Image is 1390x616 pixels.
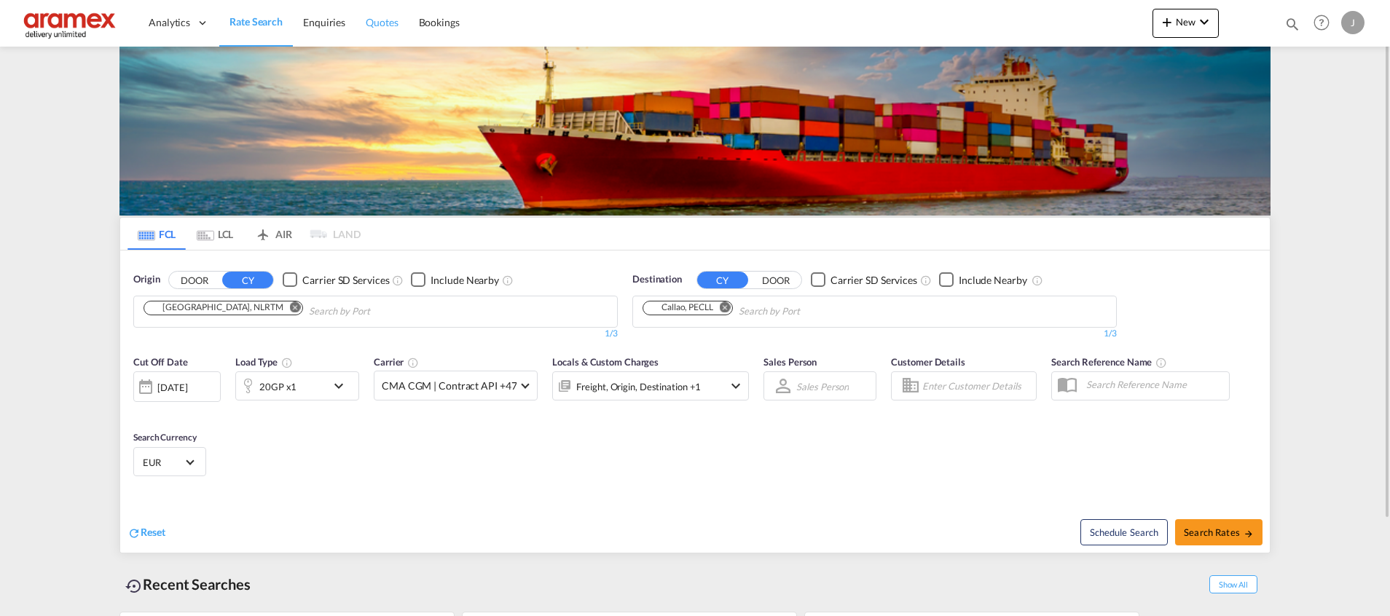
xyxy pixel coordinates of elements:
div: 20GP x1icon-chevron-down [235,371,359,400]
div: Press delete to remove this chip. [149,301,286,314]
md-icon: Unchecked: Ignores neighbouring ports when fetching rates.Checked : Includes neighbouring ports w... [502,275,514,286]
div: Carrier SD Services [831,273,917,288]
div: Press delete to remove this chip. [648,301,716,314]
md-pagination-wrapper: Use the left and right arrow keys to navigate between tabs [127,218,361,250]
span: Origin [133,272,160,287]
div: J [1341,11,1365,34]
span: Bookings [419,16,460,28]
span: Carrier [374,356,419,368]
div: Carrier SD Services [302,273,389,288]
button: Search Ratesicon-arrow-right [1175,519,1263,545]
button: CY [697,272,748,288]
input: Chips input. [739,300,877,323]
md-icon: icon-chevron-down [1195,13,1213,31]
div: icon-magnify [1284,16,1300,38]
div: icon-refreshReset [127,525,165,541]
span: Customer Details [891,356,965,368]
md-chips-wrap: Chips container. Use arrow keys to select chips. [640,296,883,323]
md-icon: icon-information-outline [281,357,293,368]
md-icon: icon-backup-restore [125,577,143,595]
md-icon: icon-chevron-down [330,377,355,395]
md-checkbox: Checkbox No Ink [283,272,389,288]
md-icon: The selected Trucker/Carrierwill be displayed in the rate results If the rates are from another f... [407,357,419,368]
span: Reset [141,526,165,538]
md-checkbox: Checkbox No Ink [811,272,917,288]
span: Search Currency [133,432,197,443]
div: Include Nearby [431,273,499,288]
md-icon: Your search will be saved by the below given name [1155,357,1167,368]
span: Quotes [366,16,398,28]
button: icon-plus 400-fgNewicon-chevron-down [1153,9,1219,38]
md-datepicker: Select [133,400,144,420]
button: DOOR [169,272,220,288]
button: CY [222,272,273,288]
span: Destination [632,272,682,287]
div: 1/3 [133,328,618,340]
span: Cut Off Date [133,356,188,368]
md-icon: icon-refresh [127,526,141,540]
span: CMA CGM | Contract API +47 [382,379,517,393]
md-icon: icon-chevron-down [727,377,745,395]
input: Chips input. [309,300,447,323]
button: Note: By default Schedule search will only considerorigin ports, destination ports and cut off da... [1080,519,1168,545]
md-checkbox: Checkbox No Ink [411,272,499,288]
span: New [1158,16,1213,28]
span: Sales Person [763,356,817,368]
span: Rate Search [229,15,283,28]
md-icon: Unchecked: Ignores neighbouring ports when fetching rates.Checked : Includes neighbouring ports w... [1032,275,1043,286]
div: Callao, PECLL [648,301,713,314]
md-select: Select Currency: € EUREuro [141,451,198,473]
button: Remove [280,301,302,316]
input: Enter Customer Details [922,375,1032,397]
md-checkbox: Checkbox No Ink [939,272,1027,288]
div: Recent Searches [119,568,256,601]
span: Locals & Custom Charges [552,356,659,368]
div: 1/3 [632,328,1117,340]
img: LCL+%26+FCL+BACKGROUND.png [119,47,1271,216]
div: Rotterdam, NLRTM [149,301,283,314]
md-tab-item: AIR [244,218,302,250]
md-tab-item: FCL [127,218,186,250]
div: OriginDOOR CY Checkbox No InkUnchecked: Search for CY (Container Yard) services for all selected ... [120,250,1270,553]
md-select: Sales Person [795,376,850,397]
span: Load Type [235,356,293,368]
span: Search Rates [1184,526,1254,538]
md-icon: icon-airplane [254,226,272,237]
input: Search Reference Name [1079,374,1229,395]
span: Help [1309,10,1334,35]
md-icon: icon-plus 400-fg [1158,13,1176,31]
div: Freight Origin Destination Factory Stuffing [576,376,701,397]
div: Include Nearby [959,273,1027,288]
span: Enquiries [303,16,345,28]
md-icon: icon-magnify [1284,16,1300,32]
button: Remove [710,301,732,316]
div: Freight Origin Destination Factory Stuffingicon-chevron-down [552,371,749,400]
md-icon: Unchecked: Search for CY (Container Yard) services for all selected carriers.Checked : Search for... [920,275,932,286]
div: 20GP x1 [259,376,297,397]
md-tab-item: LCL [186,218,244,250]
button: DOOR [750,272,801,288]
img: dca169e0c7e311edbe1137055cab269e.png [22,7,120,39]
div: [DATE] [157,381,187,394]
span: Analytics [149,15,190,30]
md-icon: icon-arrow-right [1244,529,1254,539]
md-chips-wrap: Chips container. Use arrow keys to select chips. [141,296,453,323]
span: EUR [143,456,184,469]
span: Show All [1209,575,1257,593]
div: Help [1309,10,1341,36]
div: [DATE] [133,371,221,402]
span: Search Reference Name [1051,356,1167,368]
md-icon: Unchecked: Search for CY (Container Yard) services for all selected carriers.Checked : Search for... [392,275,404,286]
